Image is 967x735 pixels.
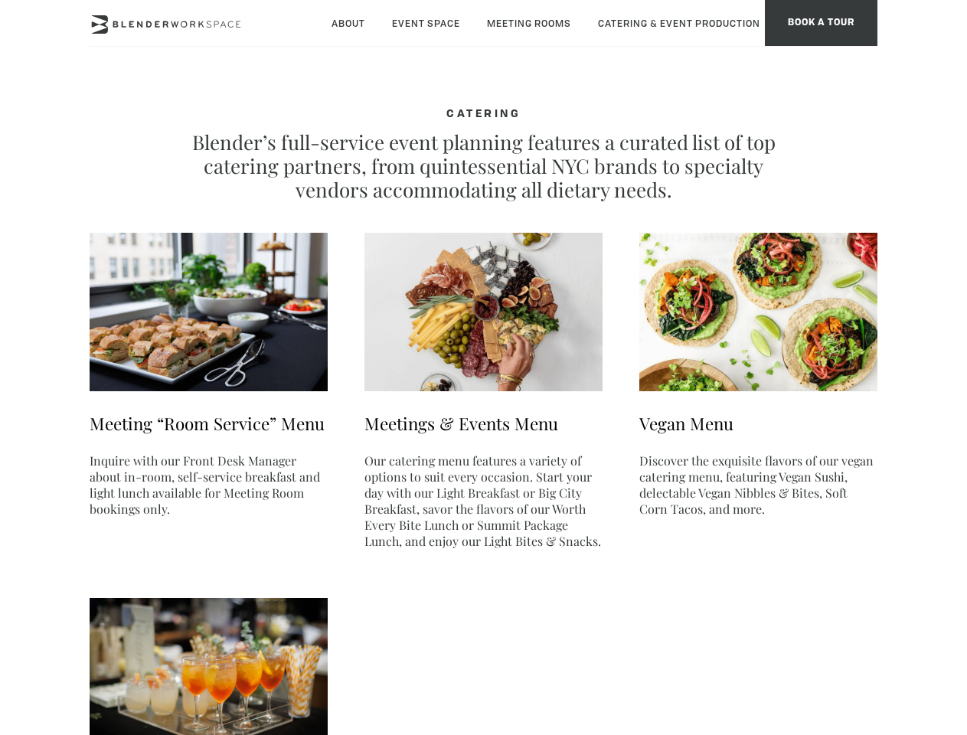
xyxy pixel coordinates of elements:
[166,107,801,121] h4: CATERING
[639,452,877,517] p: Discover the exquisite flavors of our vegan catering menu, featuring Vegan Sushi, delectable Vega...
[364,412,558,435] a: Meetings & Events Menu
[90,412,325,435] a: Meeting “Room Service” Menu
[90,452,328,517] p: Inquire with our Front Desk Manager about in-room, self-service breakfast and light lunch availab...
[166,130,801,202] p: Blender’s full-service event planning features a curated list of top catering partners, from quin...
[639,412,733,435] a: Vegan Menu
[364,452,603,549] p: Our catering menu features a variety of options to suit every occasion. Start your day with our L...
